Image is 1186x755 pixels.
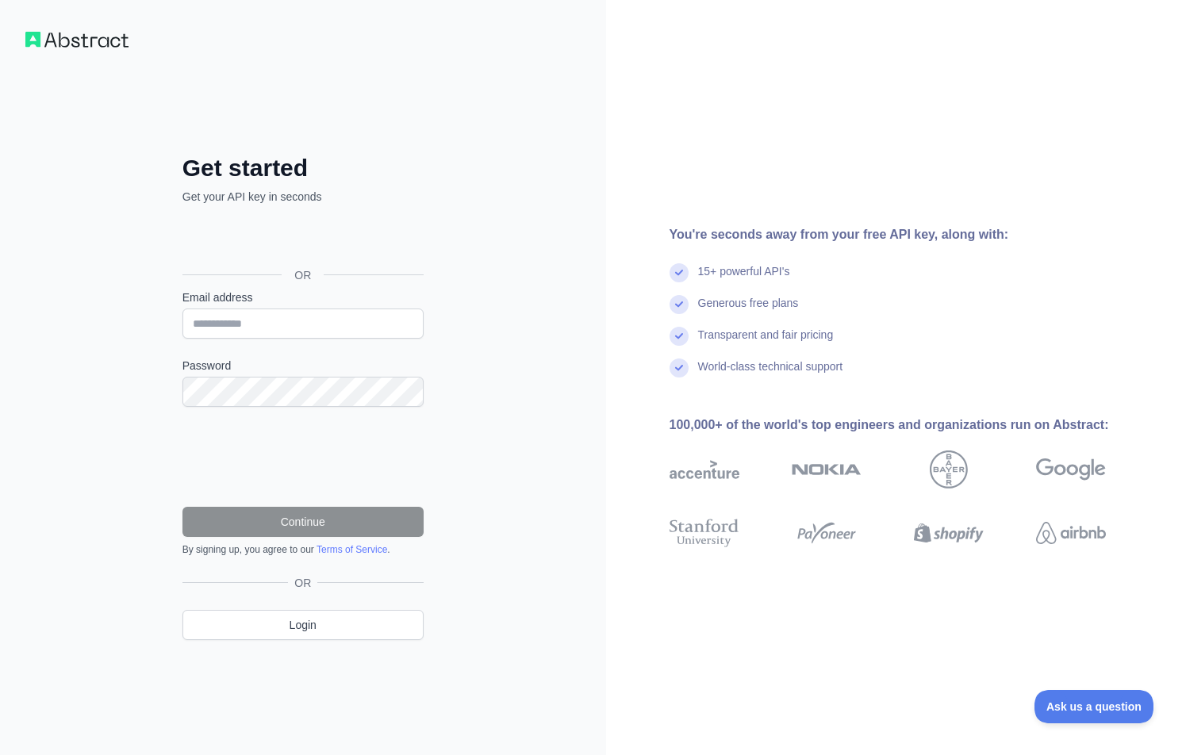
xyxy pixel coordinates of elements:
[670,327,689,346] img: check mark
[182,610,424,640] a: Login
[25,32,129,48] img: Workflow
[182,154,424,182] h2: Get started
[182,543,424,556] div: By signing up, you agree to our .
[182,426,424,488] iframe: reCAPTCHA
[182,289,424,305] label: Email address
[670,225,1157,244] div: You're seconds away from your free API key, along with:
[182,189,424,205] p: Get your API key in seconds
[1036,450,1106,489] img: google
[698,263,790,295] div: 15+ powerful API's
[914,515,984,550] img: shopify
[698,327,834,358] div: Transparent and fair pricing
[670,263,689,282] img: check mark
[182,507,424,537] button: Continue
[175,222,428,257] iframe: Nút Đăng nhập bằng Google
[792,450,862,489] img: nokia
[288,575,317,591] span: OR
[670,416,1157,435] div: 100,000+ of the world's top engineers and organizations run on Abstract:
[1034,690,1154,723] iframe: Toggle Customer Support
[182,358,424,374] label: Password
[670,515,739,550] img: stanford university
[1036,515,1106,550] img: airbnb
[282,267,324,283] span: OR
[670,450,739,489] img: accenture
[698,295,799,327] div: Generous free plans
[930,450,968,489] img: bayer
[317,544,387,555] a: Terms of Service
[670,358,689,377] img: check mark
[698,358,843,390] div: World-class technical support
[792,515,862,550] img: payoneer
[670,295,689,314] img: check mark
